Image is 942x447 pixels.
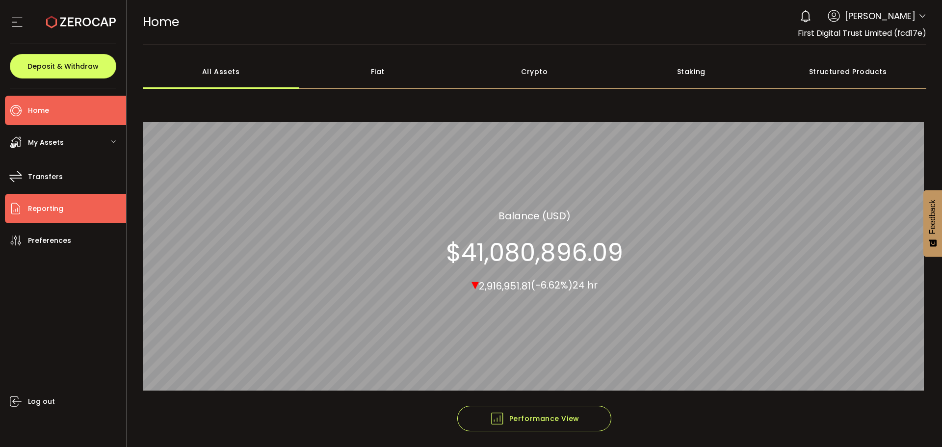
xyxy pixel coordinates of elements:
[613,54,770,89] div: Staking
[471,273,479,294] span: ▾
[28,202,63,216] span: Reporting
[28,170,63,184] span: Transfers
[446,237,623,267] section: $41,080,896.09
[923,190,942,257] button: Feedback - Show survey
[143,13,179,30] span: Home
[893,400,942,447] iframe: Chat Widget
[573,278,598,292] span: 24 hr
[845,9,916,23] span: [PERSON_NAME]
[10,54,116,79] button: Deposit & Withdraw
[490,411,579,426] span: Performance View
[457,406,611,431] button: Performance View
[531,278,573,292] span: (-6.62%)
[498,208,571,223] section: Balance (USD)
[928,200,937,234] span: Feedback
[479,279,531,292] span: 2,916,951.81
[28,104,49,118] span: Home
[28,234,71,248] span: Preferences
[456,54,613,89] div: Crypto
[27,63,99,70] span: Deposit & Withdraw
[28,394,55,409] span: Log out
[770,54,927,89] div: Structured Products
[143,54,300,89] div: All Assets
[798,27,926,39] span: First Digital Trust Limited (fcd17e)
[28,135,64,150] span: My Assets
[299,54,456,89] div: Fiat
